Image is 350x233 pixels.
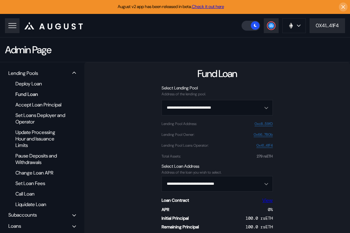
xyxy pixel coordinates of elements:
[162,176,273,192] button: Open menu
[162,163,273,169] div: Select Loan Address
[257,154,273,158] div: 279 rsETH
[12,200,68,209] div: Liquidate Loan
[268,207,273,212] div: 0 %
[162,170,273,175] div: Address of the loan you wish to select.
[162,154,181,158] div: Total Assets :
[310,18,345,33] button: 0X41...41F4
[197,67,237,80] div: Fund Loan
[12,152,68,166] div: Pause Deposits and Withdrawals
[262,197,273,204] a: View
[282,18,306,33] button: chain logo
[8,70,38,76] div: Lending Pools
[162,92,273,96] div: Address of the lending pool.
[162,100,273,115] button: Open menu
[12,169,68,177] div: Change Loan APR
[12,190,68,198] div: Call Loan
[12,179,68,188] div: Set Loan Fees
[246,215,273,221] div: 100.0 rsETH
[8,212,37,218] div: Subaccounts
[246,224,273,230] div: 100.0 rsETH
[12,90,68,98] div: Fund Loan
[162,224,199,230] div: Remaining Principal
[162,197,189,203] div: Loan Contract
[5,43,51,56] div: Admin Page
[12,80,68,88] div: Deploy Loan
[12,111,68,126] div: Set Loans Deployer and Operator
[162,85,273,91] div: Select Lending Pool
[316,22,339,29] div: 0X41...41F4
[256,143,273,148] a: 0x41...41F4
[254,132,273,137] a: 0x66...7B0b
[8,223,21,229] div: Loans
[162,132,194,137] div: Lending Pool Owner :
[288,22,294,29] img: chain logo
[162,143,209,148] div: Lending Pool Loans Operator :
[162,207,169,212] div: APR
[162,122,197,126] div: Lending Pool Address :
[162,215,189,221] div: Initial Principal
[12,128,68,149] div: Update Processing Hour and Issuance Limits
[192,4,224,9] a: Check it out here
[255,122,273,126] a: 0xc8...59fD
[12,101,68,109] div: Accept Loan Principal
[118,4,224,9] span: August v2 app has been released in beta.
